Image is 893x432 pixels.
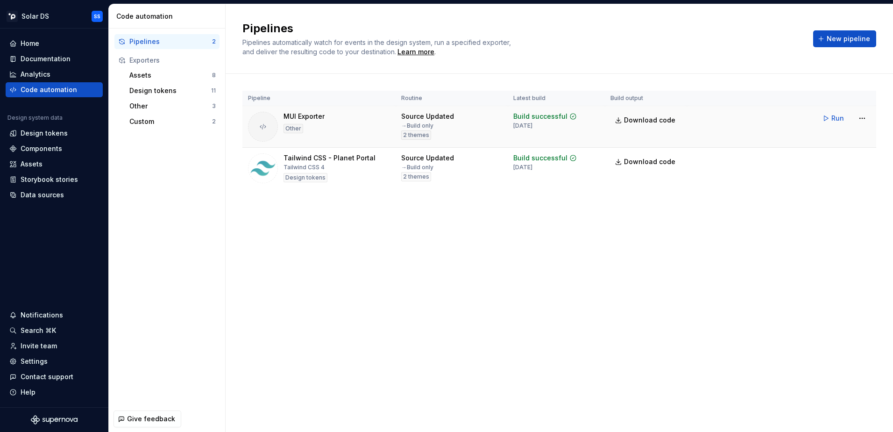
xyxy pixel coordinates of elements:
div: Pipelines [129,37,212,46]
button: Pipelines2 [114,34,220,49]
span: Download code [624,115,675,125]
span: Pipelines automatically watch for events in the design system, run a specified exporter, and deli... [242,38,513,56]
div: Contact support [21,372,73,382]
div: Solar DS [21,12,49,21]
th: Build output [605,91,687,106]
div: Build successful [513,153,567,163]
div: SS [94,13,100,20]
div: Documentation [21,54,71,64]
a: Settings [6,354,103,369]
div: 8 [212,72,216,79]
span: . [396,49,436,56]
div: Design system data [7,114,63,122]
div: Source Updated [401,153,454,163]
div: [DATE] [513,122,532,130]
div: Design tokens [283,173,327,182]
div: Settings [21,357,48,366]
a: Storybook stories [6,172,103,187]
a: Components [6,141,103,156]
svg: Supernova Logo [31,415,78,425]
a: Learn more [397,47,434,57]
a: Assets [6,157,103,172]
button: Notifications [6,308,103,323]
div: 11 [211,87,216,94]
h2: Pipelines [242,21,802,36]
div: Data sources [21,190,64,200]
a: Documentation [6,51,103,66]
a: Code automation [6,82,103,97]
div: Other [283,124,303,133]
div: Invite team [21,341,57,351]
button: Search ⌘K [6,323,103,338]
span: 2 themes [403,131,429,139]
div: MUI Exporter [283,112,325,121]
div: Help [21,388,35,397]
div: Components [21,144,62,153]
a: Home [6,36,103,51]
div: Source Updated [401,112,454,121]
div: 3 [212,102,216,110]
div: Custom [129,117,212,126]
button: New pipeline [813,30,876,47]
a: Invite team [6,338,103,353]
div: Design tokens [129,86,211,95]
div: Tailwind CSS - Planet Portal [283,153,376,163]
div: → Build only [401,164,433,171]
span: 2 themes [403,173,429,180]
span: Give feedback [127,414,175,424]
div: Other [129,101,212,111]
div: Code automation [116,12,221,21]
img: deb07db6-ec04-4ac8-9ca0-9ed434161f92.png [7,11,18,22]
button: Assets8 [126,68,220,83]
div: Home [21,39,39,48]
div: Assets [129,71,212,80]
span: Download code [624,157,675,166]
span: New pipeline [827,34,870,43]
div: → Build only [401,122,433,130]
div: Analytics [21,70,50,79]
div: Exporters [129,56,216,65]
div: Notifications [21,310,63,320]
th: Latest build [508,91,605,106]
a: Data sources [6,187,103,202]
span: Run [831,114,844,123]
button: Contact support [6,369,103,384]
button: Give feedback [113,410,181,427]
button: Other3 [126,99,220,114]
div: Build successful [513,112,567,121]
th: Pipeline [242,91,396,106]
div: [DATE] [513,164,532,171]
a: Analytics [6,67,103,82]
a: Design tokens [6,126,103,141]
div: Assets [21,159,43,169]
a: Download code [610,153,681,170]
a: Download code [610,112,681,129]
div: Code automation [21,85,77,94]
div: Storybook stories [21,175,78,184]
div: 2 [212,38,216,45]
div: Tailwind CSS 4 [283,164,325,171]
div: Design tokens [21,129,68,138]
button: Help [6,385,103,400]
th: Routine [396,91,508,106]
button: Custom2 [126,114,220,129]
div: 2 [212,118,216,125]
button: Design tokens11 [126,83,220,98]
button: Run [818,110,850,127]
div: Search ⌘K [21,326,56,335]
button: Solar DSSS [2,6,106,26]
